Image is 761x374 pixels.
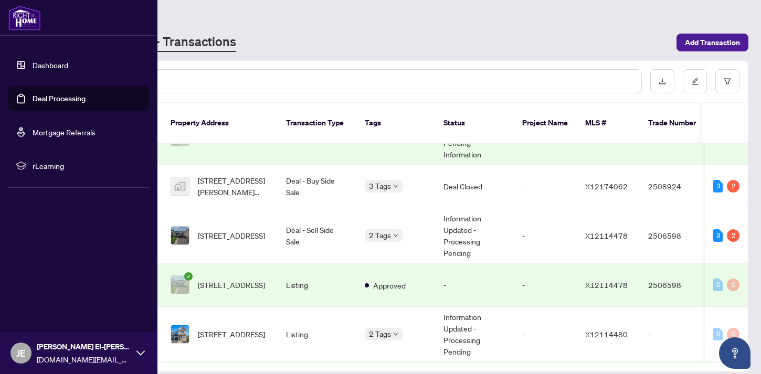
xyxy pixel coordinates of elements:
[713,279,723,291] div: 0
[514,307,577,362] td: -
[435,307,514,362] td: Information Updated - Processing Pending
[171,177,189,195] img: thumbnail-img
[356,103,435,144] th: Tags
[640,263,713,307] td: 2506598
[727,279,739,291] div: 0
[713,229,723,242] div: 3
[585,181,628,191] span: X12174062
[727,328,739,340] div: 0
[278,103,356,144] th: Transaction Type
[33,60,68,70] a: Dashboard
[719,337,751,369] button: Open asap
[715,69,739,93] button: filter
[650,69,674,93] button: download
[8,5,41,30] img: logo
[727,180,739,193] div: 2
[33,94,86,103] a: Deal Processing
[278,208,356,263] td: Deal - Sell Side Sale
[713,328,723,340] div: 0
[198,230,265,241] span: [STREET_ADDRESS]
[37,341,131,352] span: [PERSON_NAME] El-[PERSON_NAME]
[577,103,640,144] th: MLS #
[16,346,26,360] span: JE
[171,325,189,343] img: thumbnail-img
[724,78,731,85] span: filter
[435,263,514,307] td: -
[393,233,398,238] span: down
[171,227,189,244] img: thumbnail-img
[640,307,713,362] td: -
[514,208,577,263] td: -
[278,165,356,208] td: Deal - Buy Side Sale
[33,127,96,137] a: Mortgage Referrals
[514,103,577,144] th: Project Name
[278,307,356,362] td: Listing
[640,208,713,263] td: 2506598
[713,180,723,193] div: 3
[198,175,269,198] span: [STREET_ADDRESS][PERSON_NAME][PERSON_NAME]
[659,78,666,85] span: download
[640,165,713,208] td: 2508924
[373,280,406,291] span: Approved
[184,272,193,281] span: check-circle
[37,354,131,365] span: [DOMAIN_NAME][EMAIL_ADDRESS][DOMAIN_NAME]
[435,208,514,263] td: Information Updated - Processing Pending
[393,184,398,189] span: down
[640,103,713,144] th: Trade Number
[393,332,398,337] span: down
[683,69,707,93] button: edit
[514,263,577,307] td: -
[369,180,391,192] span: 3 Tags
[677,34,748,51] button: Add Transaction
[198,279,265,291] span: [STREET_ADDRESS]
[435,103,514,144] th: Status
[585,231,628,240] span: X12114478
[691,78,699,85] span: edit
[685,34,740,51] span: Add Transaction
[162,103,278,144] th: Property Address
[171,276,189,294] img: thumbnail-img
[369,229,391,241] span: 2 Tags
[369,328,391,340] span: 2 Tags
[514,165,577,208] td: -
[585,329,628,339] span: X12114480
[198,328,265,340] span: [STREET_ADDRESS]
[278,263,356,307] td: Listing
[727,229,739,242] div: 2
[585,280,628,290] span: X12114478
[435,165,514,208] td: Deal Closed
[33,160,142,172] span: rLearning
